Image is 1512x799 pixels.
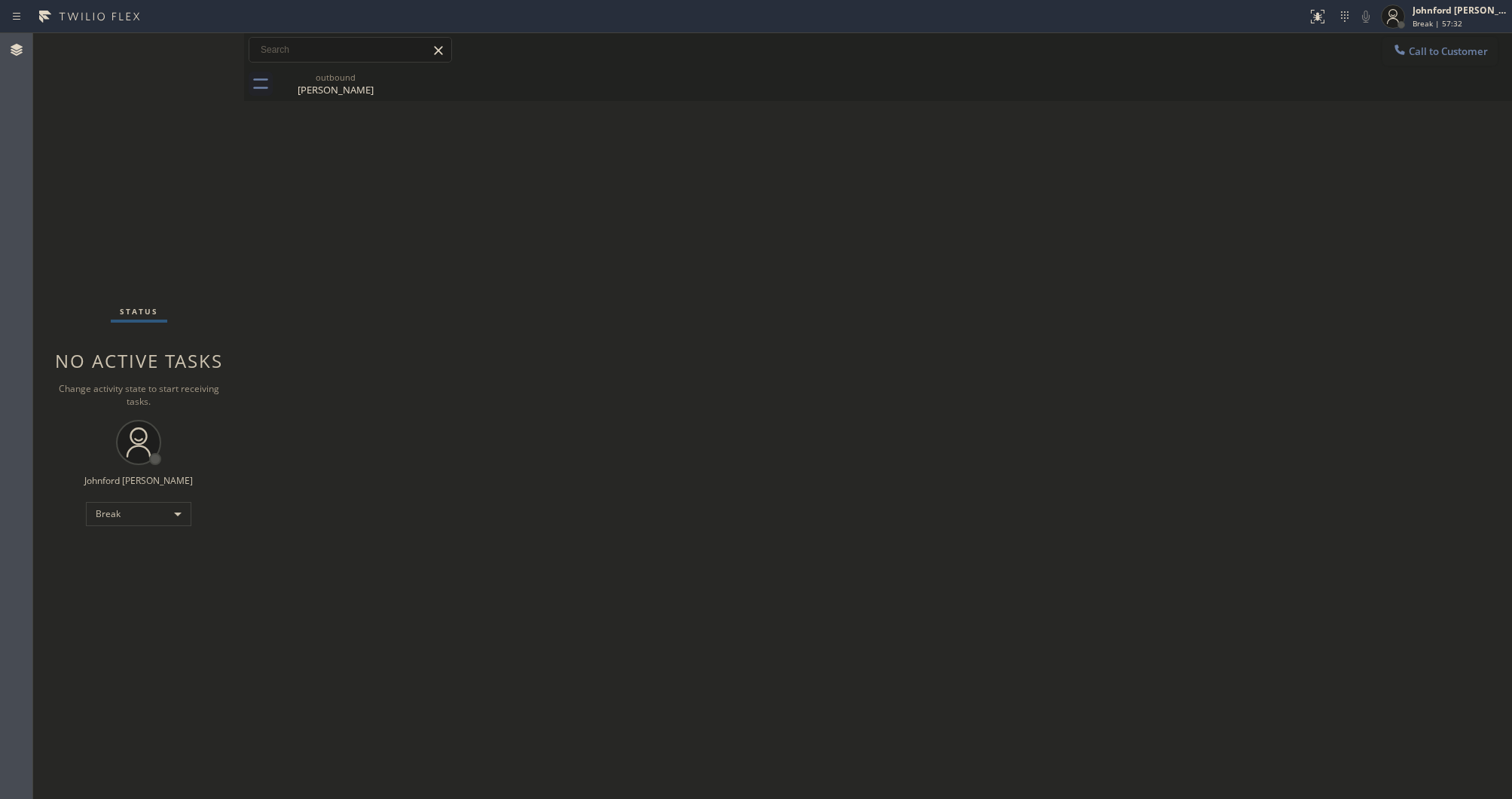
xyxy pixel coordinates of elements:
button: Call to Customer [1382,37,1498,66]
div: Johnford [PERSON_NAME] [84,474,193,487]
span: Break | 57:32 [1413,18,1462,29]
div: Break [86,502,191,526]
input: Search [249,38,451,62]
span: Change activity state to start receiving tasks. [59,382,219,408]
div: [PERSON_NAME] [279,83,393,96]
div: Johnford [PERSON_NAME] [1413,4,1507,17]
button: Mute [1355,6,1376,27]
div: outbound [279,72,393,83]
div: Michelle Mathison [279,67,393,101]
span: Status [120,306,158,317]
span: No active tasks [55,348,223,373]
span: Call to Customer [1409,44,1488,58]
